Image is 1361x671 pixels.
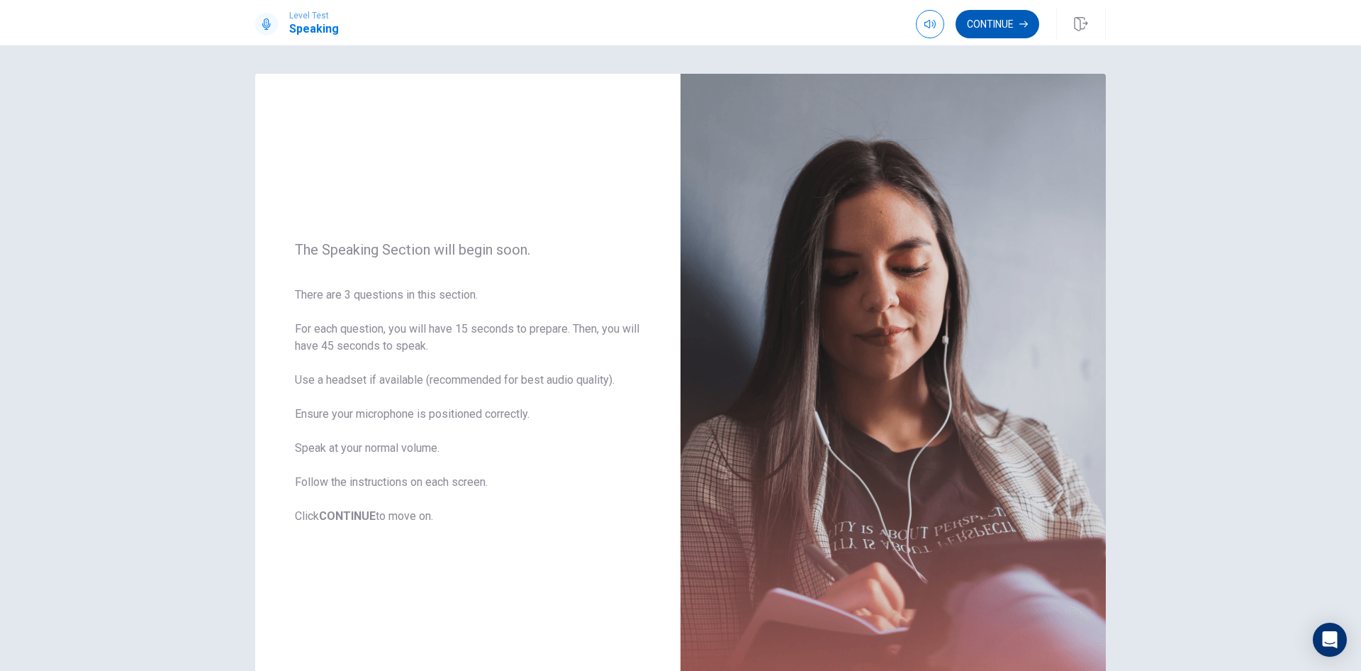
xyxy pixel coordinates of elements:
span: The Speaking Section will begin soon. [295,241,641,258]
div: Open Intercom Messenger [1313,623,1347,657]
button: Continue [956,10,1039,38]
span: Level Test [289,11,339,21]
b: CONTINUE [319,509,376,523]
h1: Speaking [289,21,339,38]
span: There are 3 questions in this section. For each question, you will have 15 seconds to prepare. Th... [295,287,641,525]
